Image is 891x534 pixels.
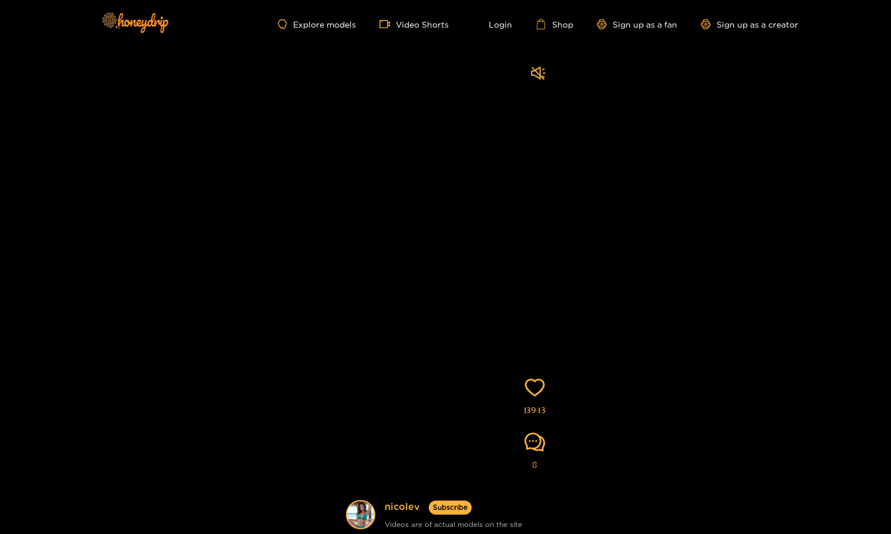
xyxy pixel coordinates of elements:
span: Subscribe [433,502,468,513]
span: video-camera [379,19,396,29]
a: Shop [536,19,573,29]
span: 13943 [524,404,546,417]
a: Sign up as a fan [597,19,677,29]
a: Video Shorts [379,19,449,29]
span: comment [524,432,545,452]
a: nicolev [385,500,420,515]
a: Explore models [278,19,355,29]
span: 8 [532,458,537,472]
span: sound [531,66,546,80]
a: Sign up as a creator [701,19,798,29]
span: heart [524,377,545,398]
img: user avatar [347,501,374,528]
a: Login [472,19,512,29]
div: Videos are of actual models on the site [385,518,522,531]
button: Subscribe [429,501,472,515]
